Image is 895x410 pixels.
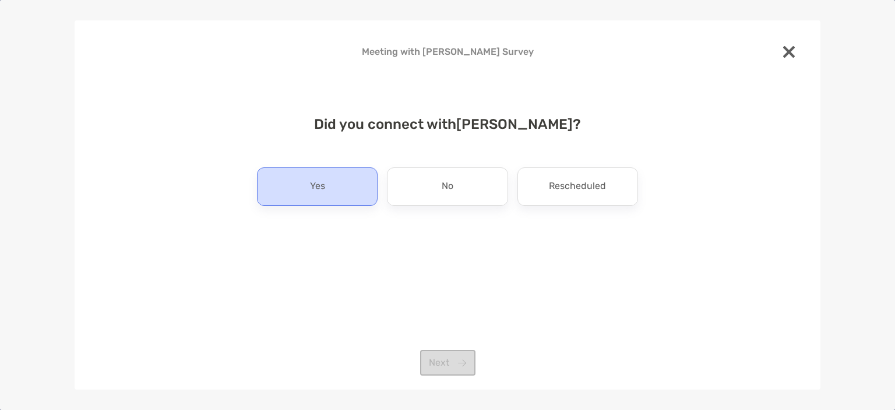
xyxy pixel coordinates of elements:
[783,46,795,58] img: close modal
[310,177,325,196] p: Yes
[93,46,802,57] h4: Meeting with [PERSON_NAME] Survey
[93,116,802,132] h4: Did you connect with [PERSON_NAME] ?
[442,177,453,196] p: No
[549,177,606,196] p: Rescheduled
